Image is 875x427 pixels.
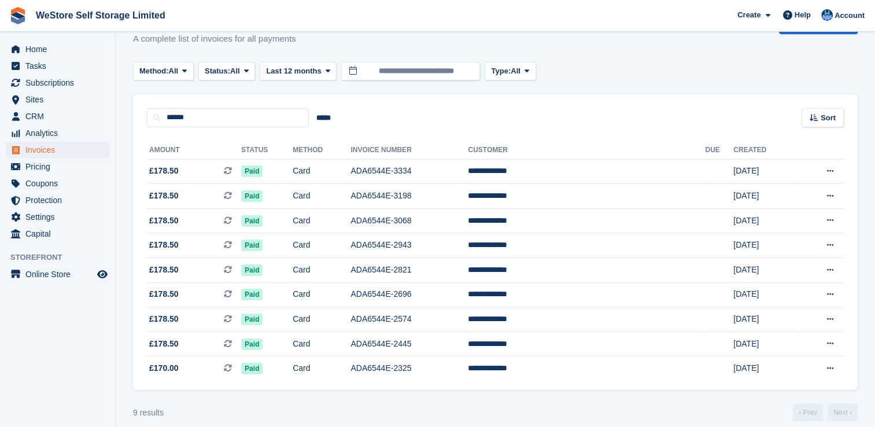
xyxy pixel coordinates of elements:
[821,112,836,124] span: Sort
[133,407,164,419] div: 9 results
[25,58,95,74] span: Tasks
[293,332,350,356] td: Card
[6,91,109,108] a: menu
[25,175,95,192] span: Coupons
[293,233,350,258] td: Card
[25,108,95,124] span: CRM
[791,404,860,421] nav: Page
[133,32,296,46] p: A complete list of invoices for all payments
[6,125,109,141] a: menu
[491,65,511,77] span: Type:
[133,62,194,81] button: Method: All
[241,190,263,202] span: Paid
[350,141,468,160] th: Invoice Number
[485,62,536,81] button: Type: All
[149,264,179,276] span: £178.50
[6,266,109,282] a: menu
[737,9,760,21] span: Create
[241,314,263,325] span: Paid
[733,208,797,233] td: [DATE]
[733,332,797,356] td: [DATE]
[6,41,109,57] a: menu
[260,62,337,81] button: Last 12 months
[733,356,797,381] td: [DATE]
[241,165,263,177] span: Paid
[511,65,520,77] span: All
[6,108,109,124] a: menu
[241,363,263,374] span: Paid
[9,7,27,24] img: stora-icon-8386f47178a22dfd0bd8f6a31ec36ba5ce8667c1dd55bd0f319d3a0aa187defe.svg
[468,141,705,160] th: Customer
[733,258,797,283] td: [DATE]
[350,233,468,258] td: ADA6544E-2943
[6,75,109,91] a: menu
[795,9,811,21] span: Help
[6,142,109,158] a: menu
[293,356,350,381] td: Card
[149,338,179,350] span: £178.50
[350,258,468,283] td: ADA6544E-2821
[149,239,179,251] span: £178.50
[793,404,823,421] a: Previous
[149,215,179,227] span: £178.50
[149,288,179,300] span: £178.50
[241,141,293,160] th: Status
[350,159,468,184] td: ADA6544E-3334
[230,65,240,77] span: All
[205,65,230,77] span: Status:
[266,65,321,77] span: Last 12 months
[6,209,109,225] a: menu
[293,258,350,283] td: Card
[350,208,468,233] td: ADA6544E-3068
[733,141,797,160] th: Created
[241,264,263,276] span: Paid
[6,58,109,74] a: menu
[25,226,95,242] span: Capital
[25,266,95,282] span: Online Store
[149,165,179,177] span: £178.50
[733,307,797,332] td: [DATE]
[6,175,109,192] a: menu
[25,159,95,175] span: Pricing
[25,142,95,158] span: Invoices
[350,307,468,332] td: ADA6544E-2574
[149,313,179,325] span: £178.50
[10,252,115,263] span: Storefront
[25,192,95,208] span: Protection
[293,282,350,307] td: Card
[293,307,350,332] td: Card
[25,125,95,141] span: Analytics
[733,184,797,209] td: [DATE]
[350,282,468,307] td: ADA6544E-2696
[241,240,263,251] span: Paid
[139,65,169,77] span: Method:
[147,141,241,160] th: Amount
[149,190,179,202] span: £178.50
[733,159,797,184] td: [DATE]
[293,141,350,160] th: Method
[6,226,109,242] a: menu
[149,362,179,374] span: £170.00
[828,404,858,421] a: Next
[241,215,263,227] span: Paid
[25,209,95,225] span: Settings
[293,184,350,209] td: Card
[95,267,109,281] a: Preview store
[6,159,109,175] a: menu
[733,233,797,258] td: [DATE]
[293,208,350,233] td: Card
[733,282,797,307] td: [DATE]
[25,41,95,57] span: Home
[198,62,255,81] button: Status: All
[821,9,833,21] img: Joanne Goff
[293,159,350,184] td: Card
[350,332,468,356] td: ADA6544E-2445
[31,6,170,25] a: WeStore Self Storage Limited
[241,289,263,300] span: Paid
[705,141,733,160] th: Due
[6,192,109,208] a: menu
[350,184,468,209] td: ADA6544E-3198
[835,10,865,21] span: Account
[25,75,95,91] span: Subscriptions
[241,338,263,350] span: Paid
